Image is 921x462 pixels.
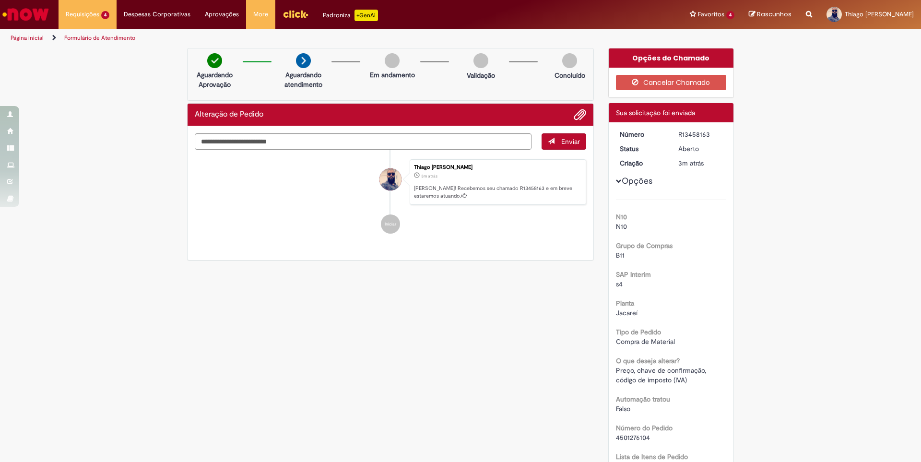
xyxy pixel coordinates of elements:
[616,270,651,279] b: SAP Interim
[385,53,400,68] img: img-circle-grey.png
[1,5,50,24] img: ServiceNow
[616,280,623,288] span: s4
[124,10,190,19] span: Despesas Corporativas
[616,251,625,260] span: B11
[609,48,734,68] div: Opções do Chamado
[757,10,791,19] span: Rascunhos
[616,222,627,231] span: N10
[616,404,630,413] span: Falso
[749,10,791,19] a: Rascunhos
[678,159,704,167] span: 3m atrás
[845,10,914,18] span: Thiago [PERSON_NAME]
[574,108,586,121] button: Adicionar anexos
[421,173,437,179] time: 28/08/2025 14:15:37
[616,395,670,403] b: Automação tratou
[195,150,586,244] ul: Histórico de tíquete
[555,71,585,80] p: Concluído
[207,53,222,68] img: check-circle-green.png
[616,452,688,461] b: Lista de Itens de Pedido
[253,10,268,19] span: More
[283,7,308,21] img: click_logo_yellow_360x200.png
[7,29,607,47] ul: Trilhas de página
[354,10,378,21] p: +GenAi
[616,424,673,432] b: Número do Pedido
[616,213,627,221] b: N10
[473,53,488,68] img: img-circle-grey.png
[370,70,415,80] p: Em andamento
[414,165,581,170] div: Thiago [PERSON_NAME]
[64,34,135,42] a: Formulário de Atendimento
[726,11,734,19] span: 4
[561,137,580,146] span: Enviar
[467,71,495,80] p: Validação
[616,328,661,336] b: Tipo de Pedido
[616,308,638,317] span: Jacareí
[678,159,704,167] time: 28/08/2025 14:15:37
[616,75,727,90] button: Cancelar Chamado
[616,241,673,250] b: Grupo de Compras
[66,10,99,19] span: Requisições
[101,11,109,19] span: 4
[191,70,238,89] p: Aguardando Aprovação
[678,130,723,139] div: R13458163
[205,10,239,19] span: Aprovações
[613,144,672,154] dt: Status
[323,10,378,21] div: Padroniza
[616,433,650,442] span: 4501276104
[698,10,724,19] span: Favoritos
[11,34,44,42] a: Página inicial
[421,173,437,179] span: 3m atrás
[195,133,531,150] textarea: Digite sua mensagem aqui...
[616,356,680,365] b: O que deseja alterar?
[195,110,263,119] h2: Alteração de Pedido Histórico de tíquete
[280,70,327,89] p: Aguardando atendimento
[613,158,672,168] dt: Criação
[678,144,723,154] div: Aberto
[678,158,723,168] div: 28/08/2025 14:15:37
[562,53,577,68] img: img-circle-grey.png
[616,337,675,346] span: Compra de Material
[296,53,311,68] img: arrow-next.png
[616,108,695,117] span: Sua solicitação foi enviada
[616,366,708,384] span: Preço, chave de confirmação, código de imposto (IVA)
[414,185,581,200] p: [PERSON_NAME]! Recebemos seu chamado R13458163 e em breve estaremos atuando.
[379,168,401,190] div: Thiago Cleiton Da Silva
[195,159,586,205] li: Thiago Cleiton Da Silva
[613,130,672,139] dt: Número
[542,133,586,150] button: Enviar
[616,299,634,308] b: Planta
